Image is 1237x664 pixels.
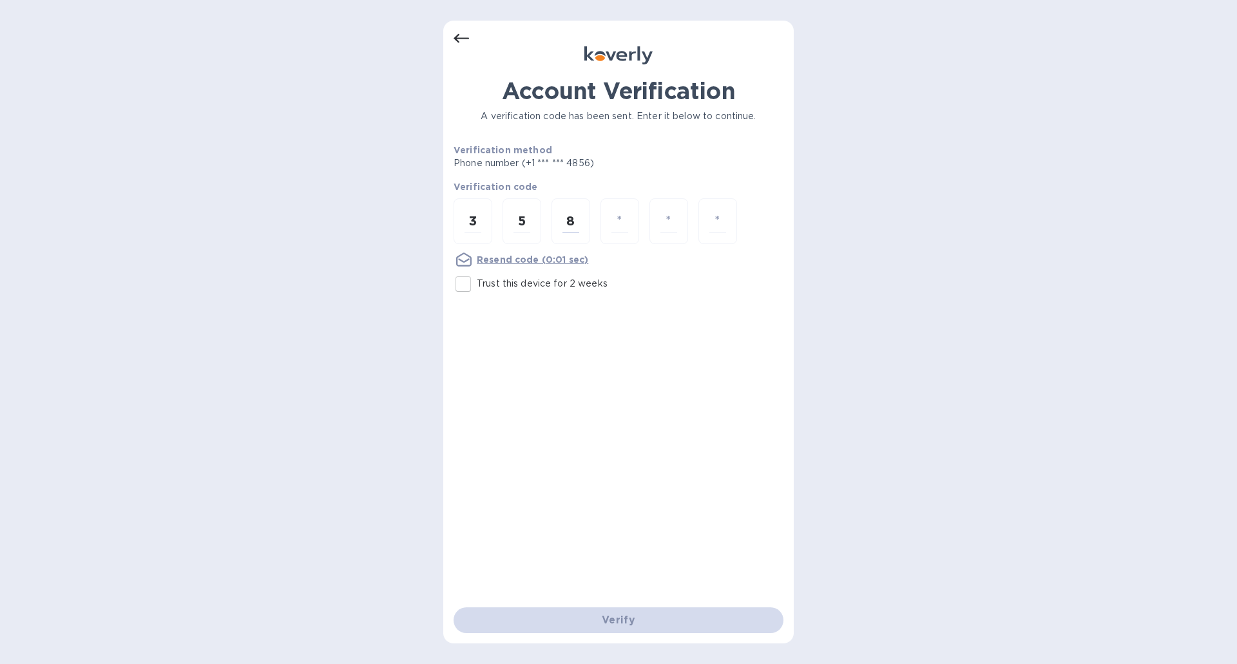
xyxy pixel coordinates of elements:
p: Trust this device for 2 weeks [477,277,608,290]
p: A verification code has been sent. Enter it below to continue. [454,109,783,123]
p: Phone number (+1 *** *** 4856) [454,157,693,170]
b: Verification method [454,145,552,155]
u: Resend code (0:01 sec) [477,254,588,265]
h1: Account Verification [454,77,783,104]
p: Verification code [454,180,783,193]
